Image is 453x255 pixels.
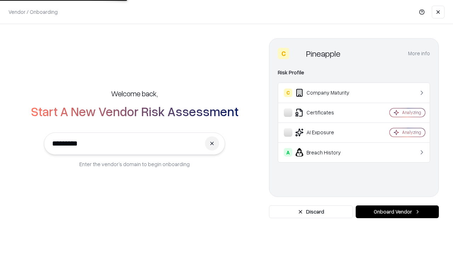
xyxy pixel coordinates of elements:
[278,48,289,59] div: C
[111,89,158,98] h5: Welcome back,
[292,48,303,59] img: Pineapple
[402,129,421,135] div: Analyzing
[31,104,239,118] h2: Start A New Vendor Risk Assessment
[284,148,292,157] div: A
[356,205,439,218] button: Onboard Vendor
[284,128,368,137] div: AI Exposure
[284,89,368,97] div: Company Maturity
[269,205,353,218] button: Discard
[402,109,421,115] div: Analyzing
[284,89,292,97] div: C
[284,148,368,157] div: Breach History
[278,68,430,77] div: Risk Profile
[306,48,340,59] div: Pineapple
[408,47,430,60] button: More info
[284,108,368,117] div: Certificates
[79,160,190,168] p: Enter the vendor’s domain to begin onboarding
[8,8,58,16] p: Vendor / Onboarding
